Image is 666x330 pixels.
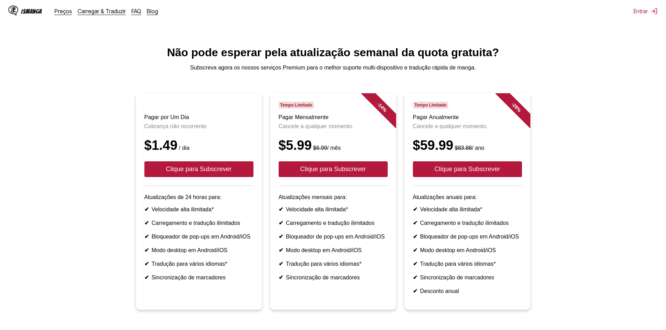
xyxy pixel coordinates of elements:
button: Clique para Subscrever [413,161,522,177]
li: Modo desktop em Android/iOS [144,247,253,254]
li: Velocidade alta ilimitada* [279,206,388,213]
b: ✔ [279,261,283,267]
b: ✔ [144,206,149,212]
b: ✔ [413,247,417,253]
b: ✔ [413,288,417,294]
a: FAQ [131,8,141,15]
button: Clique para Subscrever [144,161,253,177]
li: Tradução para vários idiomas* [144,261,253,267]
b: ✔ [144,234,149,240]
s: $83.88 [455,145,472,151]
div: - 28 % [495,86,537,128]
small: / mês [312,145,341,151]
b: ✔ [279,234,283,240]
b: ✔ [279,206,283,212]
img: Sign out [651,8,658,15]
li: Velocidade alta ilimitada* [413,206,522,213]
h3: Pagar por Um Dia [144,114,253,120]
button: Clique para Subscrever [279,161,388,177]
div: IsManga [21,8,42,15]
p: Cancele a qualquer momento. [413,123,522,130]
h1: Não pode esperar pela atualização semanal da quota gratuita? [6,46,660,59]
li: Bloqueador de pop-ups em Android/iOS [413,233,522,240]
div: $59.99 [413,138,522,153]
li: Sincronização de marcadores [413,274,522,281]
li: Carregamento e tradução ilimitados [144,220,253,226]
a: Blog [147,8,158,15]
b: ✔ [413,220,417,226]
li: Desconto anual [413,288,522,294]
b: ✔ [144,247,149,253]
li: Carregamento e tradução ilimitados [279,220,388,226]
b: ✔ [279,274,283,280]
h3: Pagar Anualmente [413,114,522,120]
li: Sincronização de marcadores [279,274,388,281]
a: Carregar & Traduzir [78,8,126,15]
small: / dia [178,145,189,151]
b: ✔ [279,247,283,253]
b: ✔ [144,261,149,267]
div: $5.99 [279,138,388,153]
li: Carregamento e tradução ilimitados [413,220,522,226]
b: ✔ [413,206,417,212]
p: Cancele a qualquer momento. [279,123,388,130]
b: ✔ [144,274,149,280]
span: Tempo Limitado [413,102,448,109]
img: IsManga Logo [8,6,18,15]
p: Atualizações mensais para: [279,194,388,200]
li: Sincronização de marcadores [144,274,253,281]
b: ✔ [144,220,149,226]
b: ✔ [413,261,417,267]
div: $1.49 [144,138,253,153]
a: IsManga LogoIsManga [8,6,55,17]
p: Atualizações de 24 horas para: [144,194,253,200]
a: Preços [55,8,72,15]
small: / ano [453,145,485,151]
span: Tempo Limitado [279,102,314,109]
s: $6.99 [313,145,327,151]
b: ✔ [413,274,417,280]
li: Velocidade alta ilimitada* [144,206,253,213]
li: Tradução para vários idiomas* [279,261,388,267]
p: Subscreva agora os nossos serviços Premium para o melhor suporte multi-dispositivo e tradução ráp... [6,65,660,71]
li: Modo desktop em Android/iOS [413,247,522,254]
b: ✔ [413,234,417,240]
h3: Pagar Mensalmente [279,114,388,120]
li: Tradução para vários idiomas* [413,261,522,267]
p: Atualizações anuais para: [413,194,522,200]
li: Bloqueador de pop-ups em Android/iOS [279,233,388,240]
li: Bloqueador de pop-ups em Android/iOS [144,233,253,240]
b: ✔ [279,220,283,226]
li: Modo desktop em Android/iOS [279,247,388,254]
p: Cobrança não recorrente [144,123,253,130]
button: Entrar [633,8,658,15]
div: - 14 % [361,86,403,128]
